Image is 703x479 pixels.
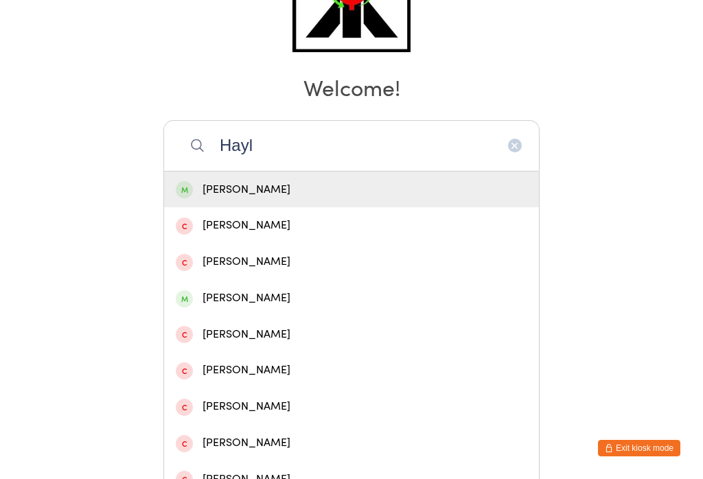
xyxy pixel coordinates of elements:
div: [PERSON_NAME] [176,325,527,344]
div: [PERSON_NAME] [176,253,527,271]
div: [PERSON_NAME] [176,434,527,452]
div: [PERSON_NAME] [176,361,527,379]
div: [PERSON_NAME] [176,216,527,235]
div: [PERSON_NAME] [176,397,527,416]
input: Search [163,120,540,171]
div: [PERSON_NAME] [176,289,527,307]
h2: Welcome! [14,71,689,102]
button: Exit kiosk mode [598,440,680,456]
div: [PERSON_NAME] [176,180,527,199]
